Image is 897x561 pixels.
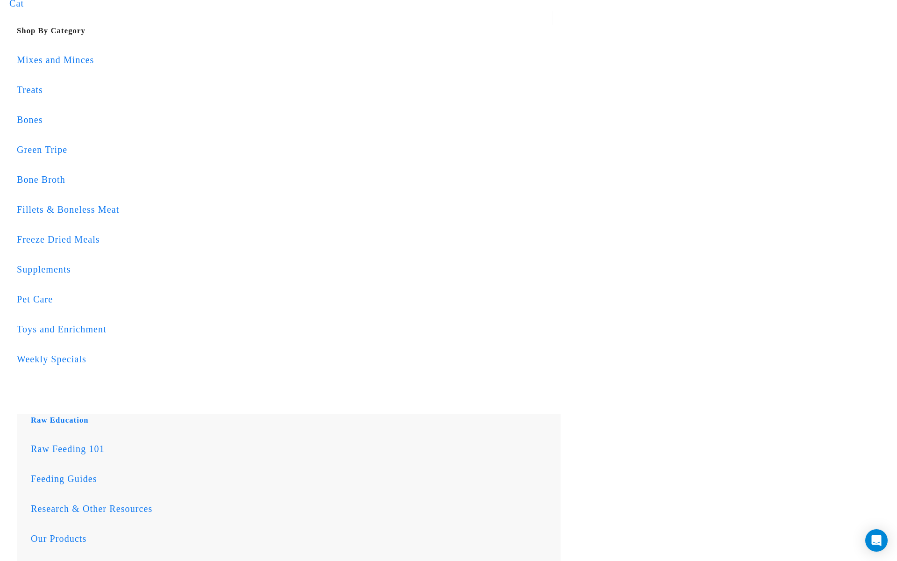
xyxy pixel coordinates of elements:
div: Pet Care [17,292,553,307]
div: Treats [17,82,553,97]
a: Treats [17,70,553,110]
div: Research & Other Resources [31,501,553,516]
div: Raw Feeding 101 [31,441,553,456]
div: Feeding Guides [31,471,553,486]
div: Freeze Dried Meals [17,232,553,247]
a: Feeding Guides [31,459,553,499]
div: Mixes and Minces [17,52,553,67]
a: Bone Broth [17,159,553,200]
h5: Shop By Category [17,25,553,37]
div: Green Tripe [17,142,553,157]
a: Raw Education [31,416,89,424]
div: Toys and Enrichment [17,322,553,337]
a: Fillets & Boneless Meat [17,189,553,230]
div: Fillets & Boneless Meat [17,202,553,217]
div: Bones [17,112,553,127]
div: Our Products [31,531,553,546]
a: Bones [17,100,553,140]
a: Research & Other Resources [31,489,553,529]
a: Green Tripe [17,129,553,170]
a: Our Products [31,518,553,559]
a: Supplements [17,249,553,289]
a: Weekly Specials [17,339,553,379]
a: Raw Feeding 101 [31,429,553,469]
div: Weekly Specials [17,352,553,367]
div: Supplements [17,262,553,277]
a: Pet Care [17,279,553,319]
a: Freeze Dried Meals [17,219,553,259]
a: Mixes and Minces [17,40,553,80]
a: Toys and Enrichment [17,309,553,349]
div: Bone Broth [17,172,553,187]
div: Open Intercom Messenger [865,529,888,552]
